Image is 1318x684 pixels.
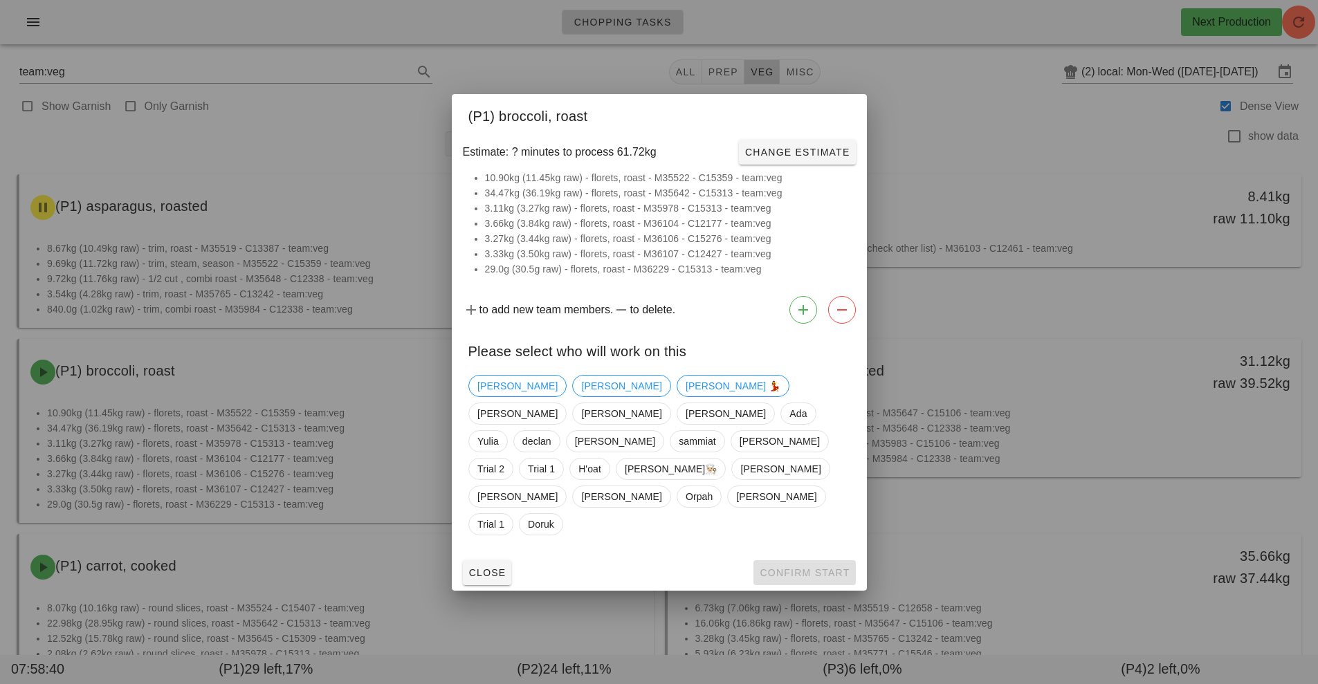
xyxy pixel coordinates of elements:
[744,147,850,158] span: Change Estimate
[578,459,601,479] span: H'oat
[528,459,555,479] span: Trial 1
[522,431,551,452] span: declan
[485,185,850,201] li: 34.47kg (36.19kg raw) - florets, roast - M35642 - C15313 - team:veg
[789,403,807,424] span: Ada
[477,431,499,452] span: Yulia
[485,261,850,277] li: 29.0g (30.5g raw) - florets, roast - M36229 - C15313 - team:veg
[685,486,712,507] span: Orpah
[624,459,717,479] span: [PERSON_NAME]👨🏼‍🍳
[581,376,661,396] span: [PERSON_NAME]
[528,514,554,535] span: Doruk
[685,403,765,424] span: [PERSON_NAME]
[477,403,558,424] span: [PERSON_NAME]
[485,170,850,185] li: 10.90kg (11.45kg raw) - florets, roast - M35522 - C15359 - team:veg
[477,486,558,507] span: [PERSON_NAME]
[463,144,657,160] span: Estimate: ? minutes to process 61.72kg
[581,486,661,507] span: [PERSON_NAME]
[452,94,867,134] div: (P1) broccoli, roast
[477,514,504,535] span: Trial 1
[485,201,850,216] li: 3.11kg (3.27kg raw) - florets, roast - M35978 - C15313 - team:veg
[736,486,816,507] span: [PERSON_NAME]
[679,431,716,452] span: sammiat
[685,376,780,396] span: [PERSON_NAME] 💃
[463,560,512,585] button: Close
[485,216,850,231] li: 3.66kg (3.84kg raw) - florets, roast - M36104 - C12177 - team:veg
[477,376,558,396] span: [PERSON_NAME]
[468,567,506,578] span: Close
[485,231,850,246] li: 3.27kg (3.44kg raw) - florets, roast - M36106 - C15276 - team:veg
[739,431,819,452] span: [PERSON_NAME]
[739,140,856,165] button: Change Estimate
[740,459,821,479] span: [PERSON_NAME]
[452,329,867,369] div: Please select who will work on this
[452,290,867,329] div: to add new team members. to delete.
[485,246,850,261] li: 3.33kg (3.50kg raw) - florets, roast - M36107 - C12427 - team:veg
[477,459,504,479] span: Trial 2
[581,403,661,424] span: [PERSON_NAME]
[574,431,655,452] span: [PERSON_NAME]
